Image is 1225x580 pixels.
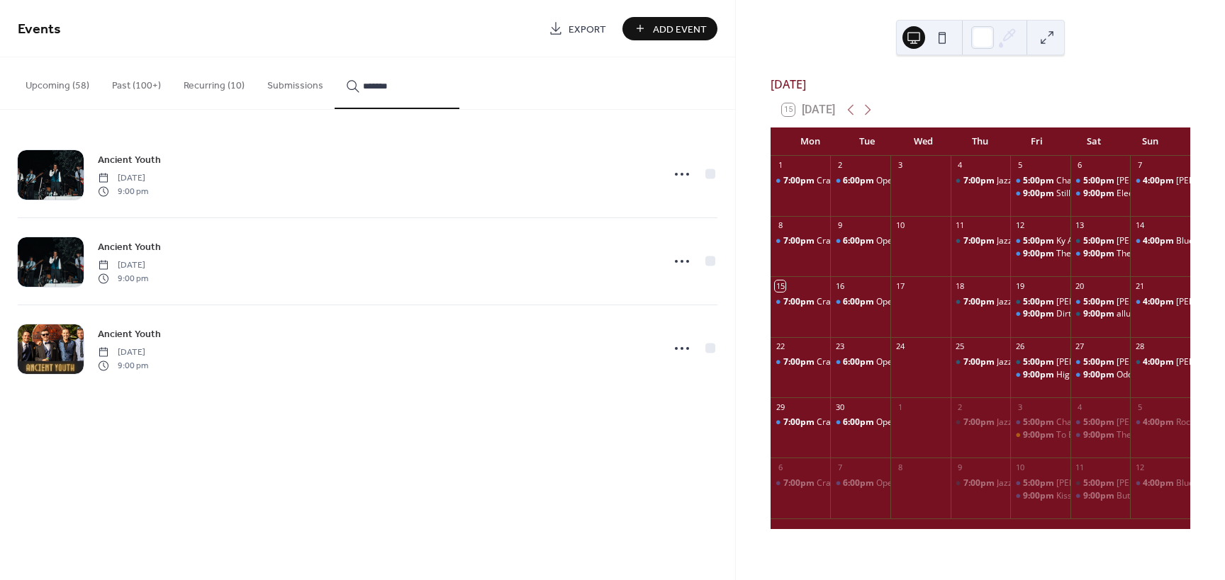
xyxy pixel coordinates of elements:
div: Electric City Pulse [1117,188,1186,200]
div: Jazz & Blues Night [997,416,1068,428]
div: Charlie Horse [1010,416,1070,428]
span: 9:00 pm [98,272,148,285]
div: Crash and Burn [771,175,831,187]
span: 9:00pm [1083,308,1117,320]
span: 9:00pm [1023,308,1056,320]
div: Still Picking Country [1056,188,1134,200]
span: 9:00 pm [98,185,148,198]
div: 15 [775,280,785,291]
div: Brennen Sloan [1070,416,1131,428]
span: 5:00pm [1083,235,1117,247]
div: [DATE] [771,76,1190,93]
span: 7:00pm [783,477,817,489]
span: 4:00pm [1143,356,1176,368]
div: Open Mic with [PERSON_NAME] [876,356,1001,368]
div: Kissers! [1056,490,1087,502]
div: Open Mic with [PERSON_NAME] [876,416,1001,428]
div: Charlie Horse [1056,416,1111,428]
div: High Waters Band [1010,369,1070,381]
div: 7 [1134,160,1145,171]
div: 1 [775,160,785,171]
div: Open Mic with Joslynn Burford [830,416,890,428]
div: 2 [834,160,845,171]
div: Dirty Birdies [1010,308,1070,320]
div: Open Mic with Joslynn Burford [830,175,890,187]
div: Rick & Gailie [1010,356,1070,368]
button: Submissions [256,57,335,108]
span: 7:00pm [963,477,997,489]
div: [PERSON_NAME] & [PERSON_NAME] [1056,477,1200,489]
div: 3 [1014,402,1025,412]
span: 7:00pm [963,296,997,308]
div: Crash and Burn [771,235,831,247]
div: High Waters Band [1056,369,1128,381]
span: 7:00pm [963,175,997,187]
span: 4:00pm [1143,175,1176,187]
span: 5:00pm [1083,416,1117,428]
a: Ancient Youth [98,239,161,255]
div: Rocky Islander [1130,416,1190,428]
div: Jazz & Blues Night [997,235,1068,247]
div: Fri [1009,127,1065,156]
span: 5:00pm [1083,296,1117,308]
span: 7:00pm [963,416,997,428]
span: 5:00pm [1023,416,1056,428]
div: To Be Announced [1010,429,1070,441]
div: Crash and Burn [771,296,831,308]
div: Jazz & Blues Night [951,175,1011,187]
div: 2 [955,402,966,412]
div: The Hounds of Thunder [1117,248,1209,260]
div: 19 [1014,280,1025,291]
div: The Hippie Chicks [1070,429,1131,441]
div: Mon [782,127,839,156]
div: To Be Announced [1056,429,1126,441]
span: 6:00pm [843,477,876,489]
span: 7:00pm [963,235,997,247]
div: Electric City Pulse [1070,188,1131,200]
div: Open Mic with [PERSON_NAME] [876,477,1001,489]
div: 14 [1134,220,1145,231]
div: Tue [839,127,895,156]
div: 4 [1075,402,1085,412]
span: 6:00pm [843,416,876,428]
div: 25 [955,341,966,352]
div: 29 [775,402,785,412]
div: Open Mic with [PERSON_NAME] [876,175,1001,187]
div: Jazz & Blues Night [997,296,1068,308]
div: 7 [834,462,845,472]
span: 9:00pm [1083,490,1117,502]
div: 8 [895,462,905,472]
a: Export [538,17,617,40]
div: Crash and Burn [771,416,831,428]
div: Mike MacCurdy [1070,235,1131,247]
div: 9 [834,220,845,231]
div: 9 [955,462,966,472]
div: Open Mic with Johann Burkhardt [830,356,890,368]
div: Washboard Hank & The Wringers [1130,296,1190,308]
div: Crash and Burn [817,416,878,428]
div: Tami J. Wilde [1130,356,1190,368]
div: [PERSON_NAME] [1117,356,1183,368]
span: 9:00 pm [98,359,148,372]
span: 9:00pm [1023,188,1056,200]
div: Dirty Birdies [1056,308,1105,320]
div: Open Mic with [PERSON_NAME] [876,235,1001,247]
div: 28 [1134,341,1145,352]
span: 5:00pm [1023,296,1056,308]
a: Ancient Youth [98,152,161,168]
div: Sat [1065,127,1122,156]
div: Thu [952,127,1009,156]
div: Butter's Black Horse Debut! [1070,490,1131,502]
span: 7:00pm [963,356,997,368]
div: Crash and Burn [817,175,878,187]
div: 11 [955,220,966,231]
div: 1 [895,402,905,412]
span: 9:00pm [1083,188,1117,200]
button: Recurring (10) [172,57,256,108]
div: Crash and Burn [817,356,878,368]
span: [DATE] [98,259,148,272]
span: 5:00pm [1083,356,1117,368]
span: 5:00pm [1023,235,1056,247]
span: Events [18,16,61,43]
span: 6:00pm [843,235,876,247]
